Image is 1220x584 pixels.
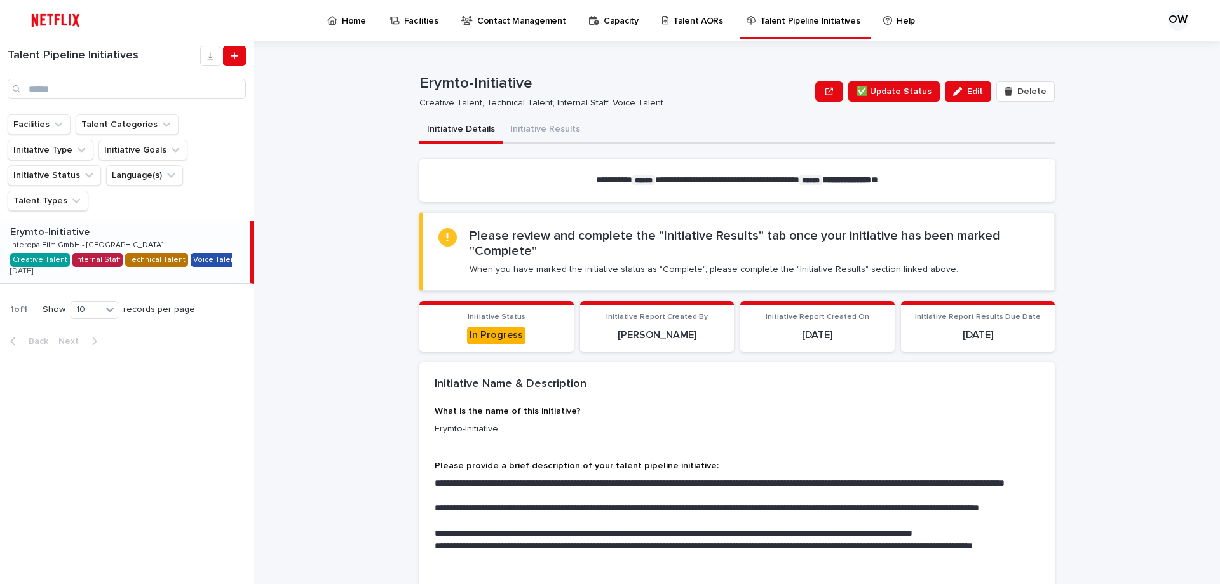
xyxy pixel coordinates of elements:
[848,81,940,102] button: ✅ Update Status
[8,49,200,63] h1: Talent Pipeline Initiatives
[748,329,887,341] p: [DATE]
[435,407,581,416] span: What is the name of this initiative?
[470,228,1039,259] h2: Please review and complete the "Initiative Results" tab once your initiative has been marked "Com...
[10,253,70,267] div: Creative Talent
[909,329,1048,341] p: [DATE]
[419,74,810,93] p: Erymto-Initiative
[10,224,92,238] p: Erymto-Initiative
[503,117,588,144] button: Initiative Results
[10,267,33,276] p: [DATE]
[435,461,719,470] span: Please provide a brief description of your talent pipeline initiative:
[470,264,958,275] p: When you have marked the initiative status as "Complete", please complete the "Initiative Results...
[588,329,727,341] p: [PERSON_NAME]
[8,114,71,135] button: Facilities
[25,8,86,33] img: ifQbXi3ZQGMSEF7WDB7W
[125,253,188,267] div: Technical Talent
[8,191,88,211] button: Talent Types
[71,303,102,316] div: 10
[8,79,246,99] input: Search
[467,327,525,344] div: In Progress
[21,337,48,346] span: Back
[58,337,86,346] span: Next
[191,253,240,267] div: Voice Talent
[8,165,101,186] button: Initiative Status
[766,313,869,321] span: Initiative Report Created On
[1168,10,1188,31] div: OW
[468,313,525,321] span: Initiative Status
[1017,87,1047,96] span: Delete
[915,313,1041,321] span: Initiative Report Results Due Date
[10,238,166,250] p: Interopa Film GmbH - [GEOGRAPHIC_DATA]
[8,140,93,160] button: Initiative Type
[435,423,1040,436] p: Erymto-Initiative
[967,87,983,96] span: Edit
[606,313,708,321] span: Initiative Report Created By
[123,304,195,315] p: records per page
[106,165,183,186] button: Language(s)
[435,377,586,391] h2: Initiative Name & Description
[98,140,187,160] button: Initiative Goals
[857,85,932,98] span: ✅ Update Status
[72,253,123,267] div: Internal Staff
[43,304,65,315] p: Show
[419,117,503,144] button: Initiative Details
[996,81,1055,102] button: Delete
[76,114,179,135] button: Talent Categories
[419,98,805,109] p: Creative Talent, Technical Talent, Internal Staff, Voice Talent
[53,336,107,347] button: Next
[945,81,991,102] button: Edit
